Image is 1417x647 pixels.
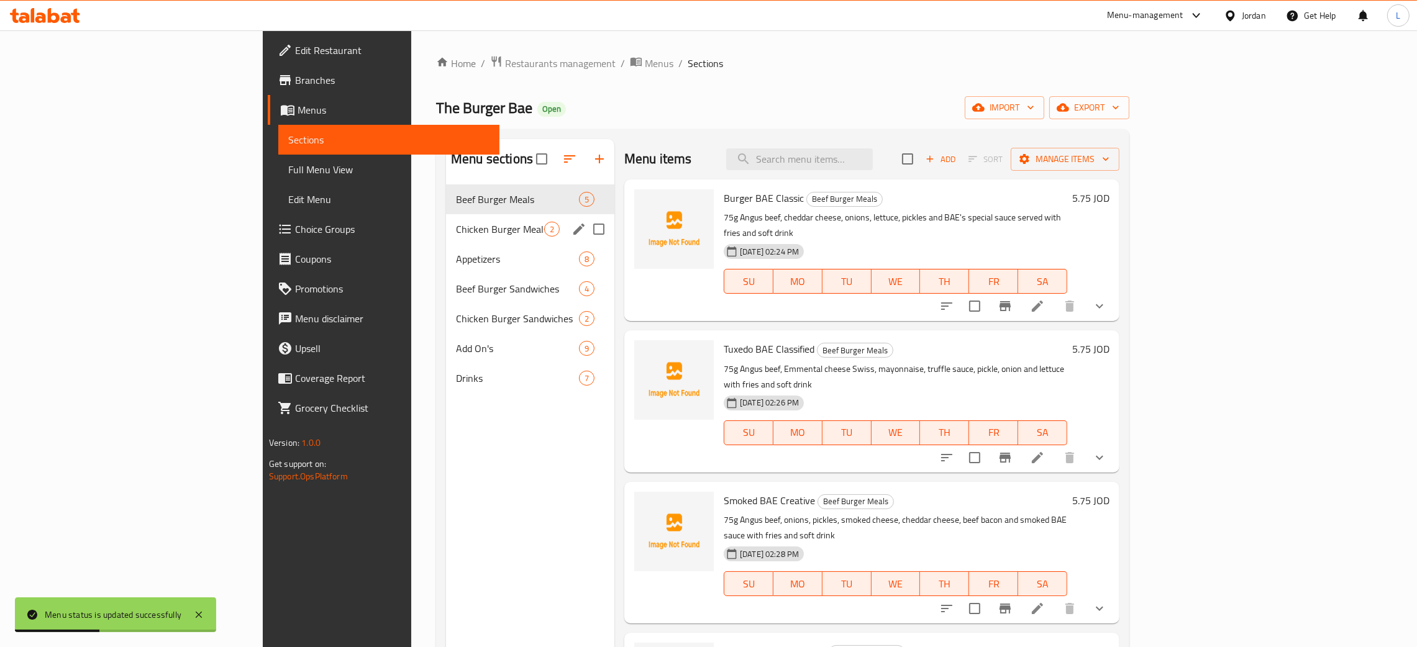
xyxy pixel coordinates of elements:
button: Branch-specific-item [990,594,1020,623]
div: Jordan [1242,9,1266,22]
span: Coupons [295,251,490,266]
a: Choice Groups [268,214,499,244]
a: Edit menu item [1030,299,1045,314]
span: Beef Burger Meals [807,192,882,206]
button: delete [1055,594,1085,623]
button: TH [920,269,969,294]
span: SA [1023,575,1062,593]
span: SU [729,575,768,593]
div: Chicken Burger Meals2edit [446,214,614,244]
span: [DATE] 02:26 PM [735,397,804,409]
div: items [579,251,595,266]
span: WE [877,423,916,441]
nav: Menu sections [446,179,614,398]
span: Select section [895,146,921,172]
img: Smoked BAE Creative [634,492,714,571]
h6: 5.75 JOD [1072,492,1109,509]
span: 4 [580,283,594,295]
span: Chicken Burger Sandwiches [456,311,579,326]
h2: Menu items [624,150,692,168]
a: Sections [278,125,499,155]
span: 8 [580,253,594,265]
span: TH [925,575,964,593]
span: FR [974,575,1013,593]
span: Coverage Report [295,371,490,386]
span: TH [925,423,964,441]
button: MO [773,571,822,596]
button: Manage items [1011,148,1119,171]
span: Version: [269,435,299,451]
span: 5 [580,194,594,206]
div: items [544,222,560,237]
li: / [621,56,625,71]
p: 75g Angus beef, Emmental cheese Swiss, mayonnaise, truffle sauce, pickle, onion and lettuce with ... [724,361,1067,392]
button: WE [872,269,921,294]
span: TU [827,273,867,291]
img: Tuxedo BAE Classified [634,340,714,420]
button: import [965,96,1044,119]
a: Branches [268,65,499,95]
div: Open [537,102,566,117]
button: MO [773,420,822,445]
span: TU [827,575,867,593]
span: Add [924,152,957,166]
span: 2 [580,313,594,325]
span: 9 [580,343,594,355]
span: SA [1023,423,1062,441]
span: TH [925,273,964,291]
a: Full Menu View [278,155,499,184]
div: Beef Burger Meals [806,192,883,207]
span: Chicken Burger Meals [456,222,544,237]
span: Drinks [456,371,579,386]
a: Edit menu item [1030,450,1045,465]
span: WE [877,575,916,593]
span: Add item [921,150,960,169]
span: Manage items [1021,152,1109,167]
span: Choice Groups [295,222,490,237]
span: SU [729,423,768,441]
span: Menu disclaimer [295,311,490,326]
button: SU [724,269,773,294]
span: Smoked BAE Creative [724,491,815,510]
button: Add [921,150,960,169]
a: Edit Menu [278,184,499,214]
button: show more [1085,594,1114,623]
div: items [579,341,595,356]
svg: Show Choices [1092,601,1107,616]
div: Menu status is updated successfully [45,608,181,622]
span: Restaurants management [505,56,616,71]
a: Upsell [268,333,499,363]
span: Sections [688,56,723,71]
span: Upsell [295,341,490,356]
span: Beef Burger Sandwiches [456,281,579,296]
a: Restaurants management [490,55,616,71]
div: items [579,281,595,296]
button: FR [969,420,1018,445]
a: Support.OpsPlatform [269,468,348,484]
span: Open [537,104,566,114]
button: Add section [585,144,614,174]
a: Coupons [268,244,499,274]
span: Select all sections [529,146,555,172]
div: Beef Burger Meals [817,343,893,358]
span: L [1396,9,1400,22]
span: Menus [645,56,673,71]
a: Promotions [268,274,499,304]
button: TH [920,571,969,596]
div: Drinks7 [446,363,614,393]
span: Beef Burger Meals [456,192,579,207]
button: sort-choices [932,443,962,473]
span: Menus [298,102,490,117]
span: MO [778,273,818,291]
button: Branch-specific-item [990,443,1020,473]
span: import [975,100,1034,115]
span: Add On's [456,341,579,356]
p: 75g Angus beef, cheddar cheese, onions, lettuce, pickles and BAE's special sauce served with frie... [724,210,1067,241]
a: Menus [630,55,673,71]
div: Appetizers8 [446,244,614,274]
